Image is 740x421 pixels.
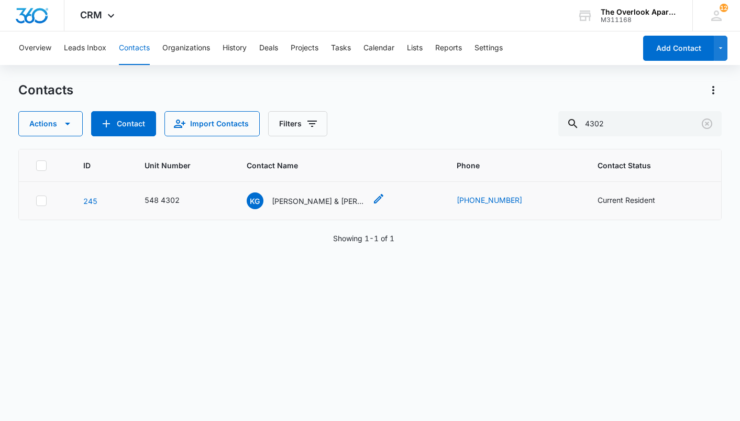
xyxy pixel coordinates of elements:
[164,111,260,136] button: Import Contacts
[598,195,674,207] div: Contact Status - Current Resident - Select to Edit Field
[457,160,557,171] span: Phone
[268,111,327,136] button: Filters
[558,111,722,136] input: Search Contacts
[272,196,366,207] p: [PERSON_NAME] & [PERSON_NAME]
[457,195,522,206] a: [PHONE_NUMBER]
[162,31,210,65] button: Organizations
[601,8,677,16] div: account name
[333,233,394,244] p: Showing 1-1 of 1
[83,160,104,171] span: ID
[145,160,221,171] span: Unit Number
[18,111,83,136] button: Actions
[699,115,715,132] button: Clear
[223,31,247,65] button: History
[80,9,102,20] span: CRM
[407,31,423,65] button: Lists
[474,31,503,65] button: Settings
[247,192,385,209] div: Contact Name - Katie Gutowski & Walter Risdon Biebelle - Select to Edit Field
[247,160,416,171] span: Contact Name
[91,111,156,136] button: Add Contact
[598,160,689,171] span: Contact Status
[705,82,722,99] button: Actions
[145,195,198,207] div: Unit Number - 548 4302 - Select to Edit Field
[19,31,51,65] button: Overview
[643,36,714,61] button: Add Contact
[259,31,278,65] button: Deals
[435,31,462,65] button: Reports
[64,31,106,65] button: Leads Inbox
[601,16,677,24] div: account id
[247,192,263,209] span: KG
[331,31,351,65] button: Tasks
[457,195,541,207] div: Phone - (970) 690-5493 - Select to Edit Field
[18,82,73,98] h1: Contacts
[145,195,180,206] div: 548 4302
[291,31,318,65] button: Projects
[598,195,655,206] div: Current Resident
[720,4,728,12] div: notifications count
[720,4,728,12] span: 12
[119,31,150,65] button: Contacts
[83,197,97,206] a: Navigate to contact details page for Katie Gutowski & Walter Risdon Biebelle
[363,31,394,65] button: Calendar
